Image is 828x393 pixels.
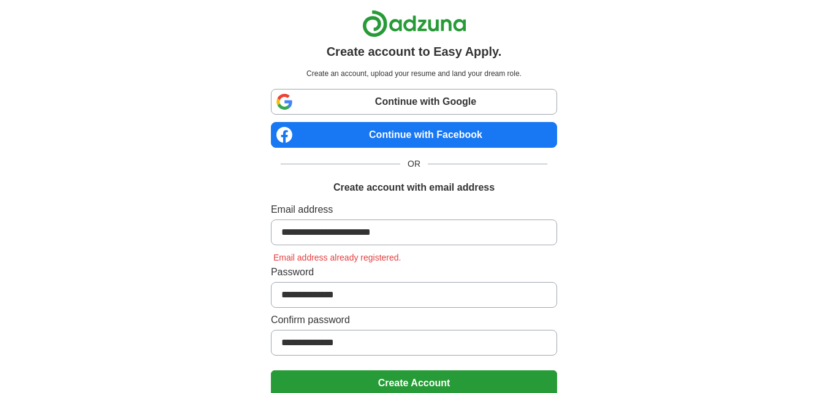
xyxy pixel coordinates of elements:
[362,10,466,37] img: Adzuna logo
[271,122,557,148] a: Continue with Facebook
[271,253,404,262] span: Email address already registered.
[271,265,557,280] label: Password
[273,68,555,79] p: Create an account, upload your resume and land your dream role.
[271,202,557,217] label: Email address
[333,180,495,195] h1: Create account with email address
[400,158,428,170] span: OR
[327,42,502,61] h1: Create account to Easy Apply.
[271,89,557,115] a: Continue with Google
[271,313,557,327] label: Confirm password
